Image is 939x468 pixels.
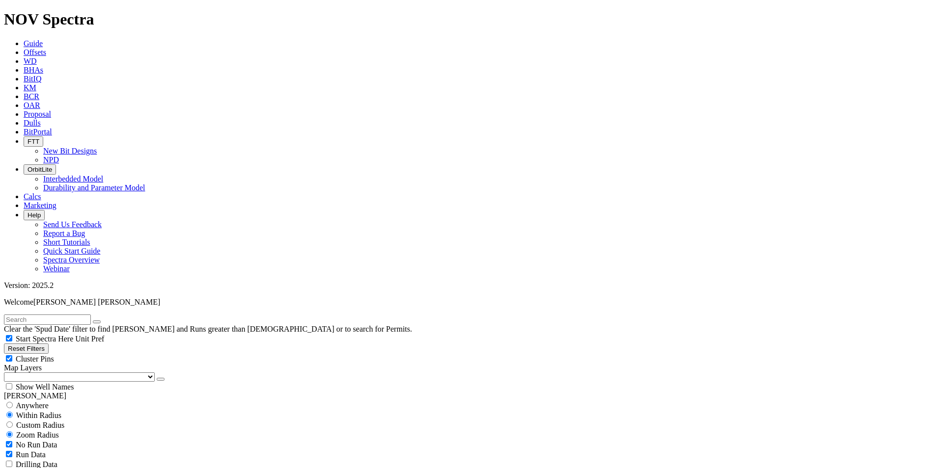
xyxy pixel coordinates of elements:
button: Help [24,210,45,220]
a: Interbedded Model [43,175,103,183]
span: Show Well Names [16,383,74,391]
a: Webinar [43,264,70,273]
a: Quick Start Guide [43,247,100,255]
span: Start Spectra Here [16,335,73,343]
span: Custom Radius [16,421,64,429]
span: No Run Data [16,441,57,449]
a: Spectra Overview [43,256,100,264]
a: WD [24,57,37,65]
span: Clear the 'Spud Date' filter to find [PERSON_NAME] and Runs greater than [DEMOGRAPHIC_DATA] or to... [4,325,412,333]
a: Report a Bug [43,229,85,237]
p: Welcome [4,298,935,307]
span: Anywhere [16,401,49,410]
span: Run Data [16,450,46,459]
span: FTT [28,138,39,145]
a: Short Tutorials [43,238,90,246]
button: FTT [24,136,43,147]
a: NPD [43,156,59,164]
a: Guide [24,39,43,48]
input: Search [4,314,91,325]
span: Map Layers [4,364,42,372]
a: BCR [24,92,39,101]
div: Version: 2025.2 [4,281,935,290]
a: KM [24,83,36,92]
a: Marketing [24,201,56,209]
a: BitPortal [24,128,52,136]
span: OrbitLite [28,166,52,173]
span: [PERSON_NAME] [PERSON_NAME] [33,298,160,306]
a: BitIQ [24,75,41,83]
a: Send Us Feedback [43,220,102,229]
span: Within Radius [16,411,61,419]
a: Dulls [24,119,41,127]
input: Start Spectra Here [6,335,12,341]
a: Offsets [24,48,46,56]
span: Help [28,211,41,219]
span: Unit Pref [75,335,104,343]
a: Calcs [24,192,41,201]
a: Proposal [24,110,51,118]
a: New Bit Designs [43,147,97,155]
span: Cluster Pins [16,355,54,363]
button: Reset Filters [4,343,49,354]
span: Zoom Radius [16,431,59,439]
a: Durability and Parameter Model [43,183,145,192]
a: OAR [24,101,40,109]
button: OrbitLite [24,164,56,175]
h1: NOV Spectra [4,10,935,28]
div: [PERSON_NAME] [4,391,935,400]
a: BHAs [24,66,43,74]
